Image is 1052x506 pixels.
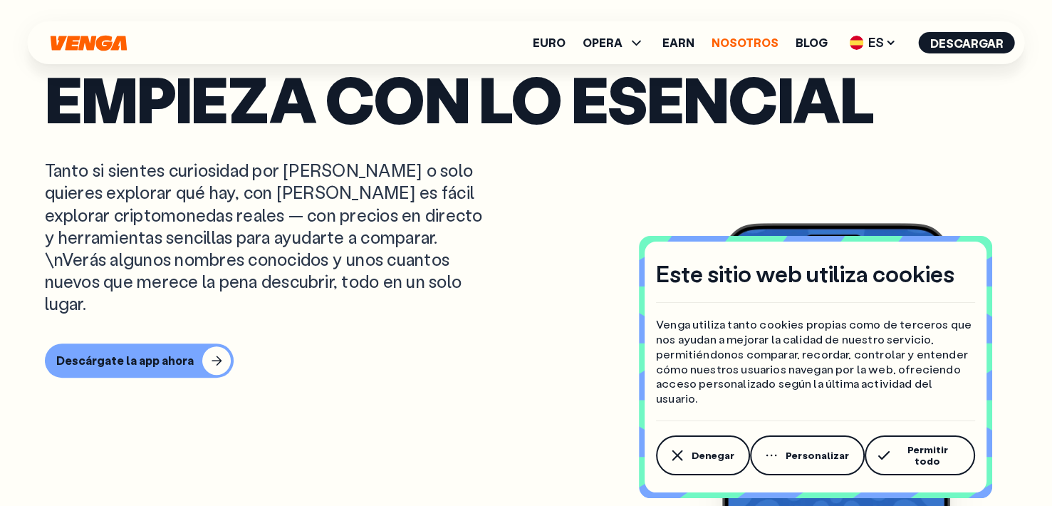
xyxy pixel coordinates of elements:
a: Blog [796,37,828,48]
p: Empieza con lo esencial [45,66,1008,130]
p: Tanto si sientes curiosidad por [PERSON_NAME] o solo quieres explorar qué hay, con [PERSON_NAME] ... [45,159,495,314]
svg: Inicio [49,35,129,51]
button: Denegar [656,435,750,475]
button: Personalizar [750,435,865,475]
button: Descargar [919,32,1015,53]
span: OPERA [583,34,645,51]
span: OPERA [583,37,623,48]
div: Descárgate la app ahora [56,353,194,368]
a: Earn [662,37,694,48]
a: Nosotros [712,37,778,48]
img: flag-es [850,36,864,50]
p: Venga utiliza tanto cookies propias como de terceros que nos ayudan a mejorar la calidad de nuest... [656,317,975,406]
span: Denegar [692,450,734,461]
a: Euro [533,37,566,48]
button: Descárgate la app ahora [45,344,234,378]
span: ES [845,31,902,54]
span: Permitir todo [895,444,959,467]
span: Personalizar [786,450,849,461]
h4: Este sitio web utiliza cookies [656,259,954,289]
button: Permitir todo [865,435,975,475]
a: Descárgate la app ahora [45,344,1008,378]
